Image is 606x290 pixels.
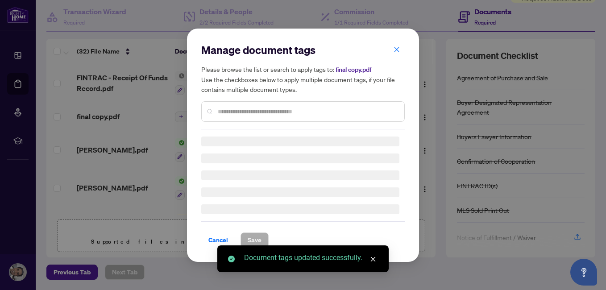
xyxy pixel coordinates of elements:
[208,233,228,247] span: Cancel
[244,253,378,263] div: Document tags updated successfully.
[394,46,400,52] span: close
[201,43,405,57] h2: Manage document tags
[241,232,269,248] button: Save
[201,64,405,94] h5: Please browse the list or search to apply tags to: Use the checkboxes below to apply multiple doc...
[370,256,376,262] span: close
[336,66,371,74] span: final copy.pdf
[201,232,235,248] button: Cancel
[368,254,378,264] a: Close
[228,256,235,262] span: check-circle
[570,259,597,286] button: Open asap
